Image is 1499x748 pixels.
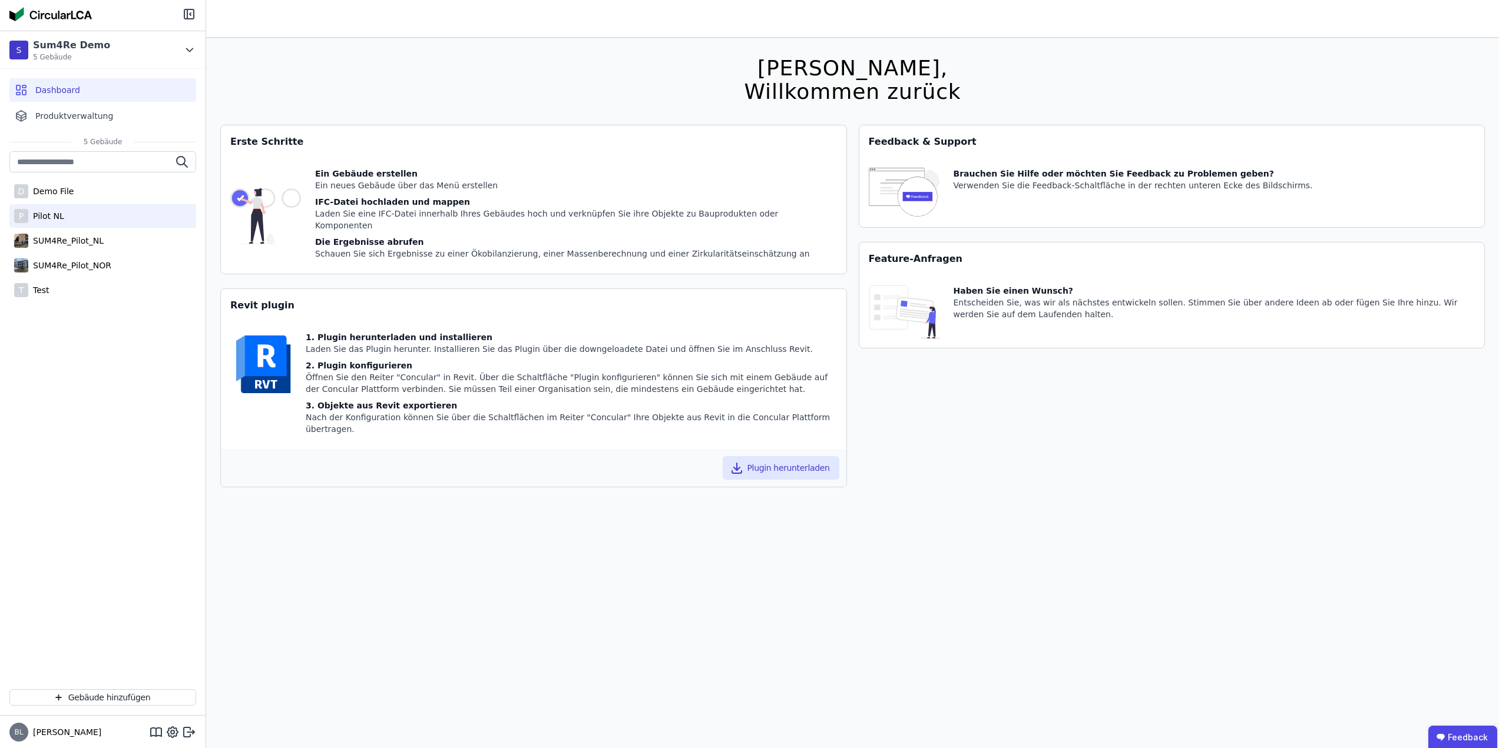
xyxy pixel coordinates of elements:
div: IFC-Datei hochladen und mappen [315,196,837,208]
img: feature_request_tile-UiXE1qGU.svg [869,285,939,338]
div: P [14,209,28,223]
div: Revit plugin [221,289,846,322]
div: Haben Sie einen Wunsch? [954,285,1475,297]
button: Gebäude hinzufügen [9,689,196,706]
img: revit-YwGVQcbs.svg [230,331,296,397]
button: Plugin herunterladen [723,456,839,480]
div: Verwenden Sie die Feedback-Schaltfläche in der rechten unteren Ecke des Bildschirms. [954,179,1313,191]
div: D [14,184,28,198]
div: Schauen Sie sich Ergebnisse zu einer Ökobilanzierung, einer Massenberechnung und einer Zirkularit... [315,248,837,260]
span: Produktverwaltung [35,110,113,122]
span: Dashboard [35,84,80,96]
div: S [9,41,28,59]
div: Willkommen zurück [744,80,961,104]
span: [PERSON_NAME] [28,726,101,738]
div: Laden Sie eine IFC-Datei innerhalb Ihres Gebäudes hoch und verknüpfen Sie ihre Objekte zu Bauprod... [315,208,837,231]
img: Concular [9,7,92,21]
img: feedback-icon-HCTs5lye.svg [869,168,939,218]
div: Laden Sie das Plugin herunter. Installieren Sie das Plugin über die downgeloadete Datei und öffne... [306,343,837,355]
div: Ein neues Gebäude über das Menü erstellen [315,179,837,191]
div: Ein Gebäude erstellen [315,168,837,179]
img: SUM4Re_Pilot_NOR [14,256,28,275]
div: Pilot NL [28,210,64,222]
div: SUM4Re_Pilot_NL [28,235,104,247]
div: Demo File [28,185,74,197]
div: [PERSON_NAME], [744,56,961,80]
div: Nach der Konfiguration können Sie über die Schaltflächen im Reiter "Concular" Ihre Objekte aus Re... [306,411,837,435]
div: T [14,283,28,297]
div: Entscheiden Sie, was wir als nächstes entwickeln sollen. Stimmen Sie über andere Ideen ab oder fü... [954,297,1475,320]
div: SUM4Re_Pilot_NOR [28,260,111,271]
div: Öffnen Sie den Reiter "Concular" in Revit. Über die Schaltfläche "Plugin konfigurieren" können Si... [306,371,837,395]
span: 5 Gebäude [33,52,110,62]
div: Feature-Anfragen [859,242,1485,275]
div: Die Ergebnisse abrufen [315,236,837,248]
div: Test [28,284,49,296]
div: Erste Schritte [221,125,846,158]
div: 3. Objekte aus Revit exportieren [306,400,837,411]
div: 2. Plugin konfigurieren [306,360,837,371]
div: Sum4Re Demo [33,38,110,52]
img: getting_started_tile-DrF_GRSv.svg [230,168,301,264]
span: BL [15,729,24,736]
img: SUM4Re_Pilot_NL [14,231,28,250]
div: Feedback & Support [859,125,1485,158]
div: 1. Plugin herunterladen und installieren [306,331,837,343]
div: Brauchen Sie Hilfe oder möchten Sie Feedback zu Problemen geben? [954,168,1313,179]
span: 5 Gebäude [72,137,134,147]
